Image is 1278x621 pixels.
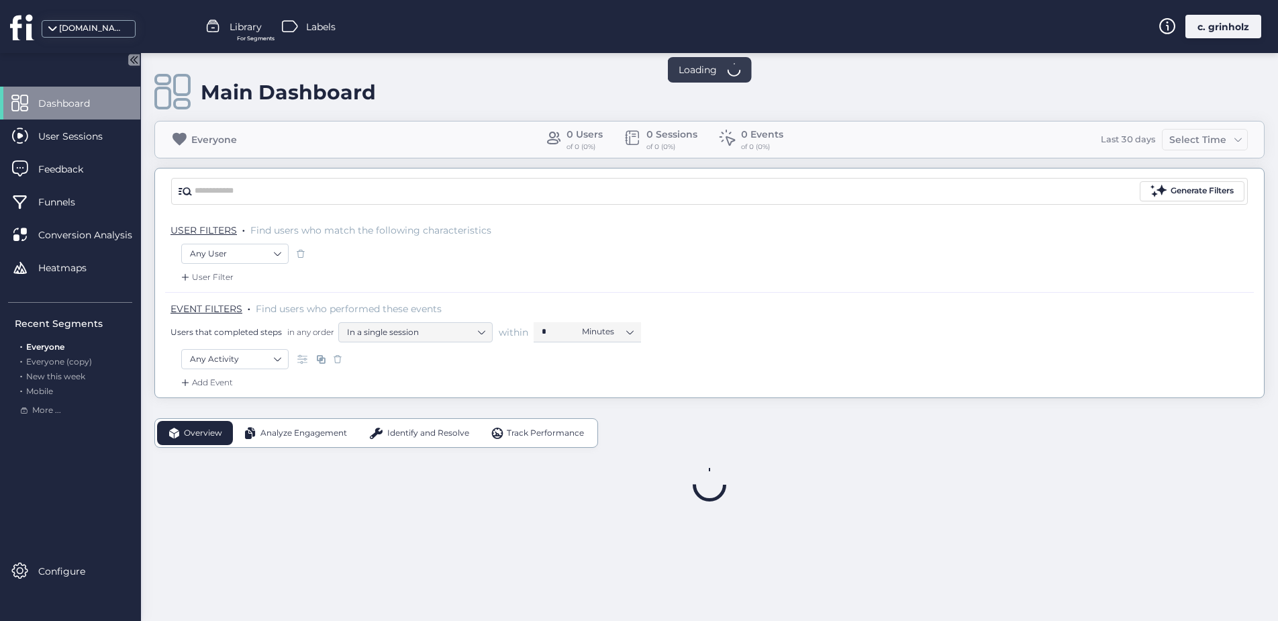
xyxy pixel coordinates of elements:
[250,224,491,236] span: Find users who match the following characteristics
[507,427,584,440] span: Track Performance
[201,80,376,105] div: Main Dashboard
[38,96,110,111] span: Dashboard
[260,427,347,440] span: Analyze Engagement
[170,326,282,338] span: Users that completed steps
[285,326,334,338] span: in any order
[38,228,152,242] span: Conversion Analysis
[38,162,103,177] span: Feedback
[170,224,237,236] span: USER FILTERS
[26,386,53,396] span: Mobile
[15,316,132,331] div: Recent Segments
[32,404,61,417] span: More ...
[170,303,242,315] span: EVENT FILTERS
[38,129,123,144] span: User Sessions
[1185,15,1261,38] div: c. grinholz
[387,427,469,440] span: Identify and Resolve
[230,19,262,34] span: Library
[242,222,245,235] span: .
[237,34,275,43] span: For Segments
[248,300,250,314] span: .
[26,371,85,381] span: New this week
[179,271,234,284] div: User Filter
[38,564,105,579] span: Configure
[190,349,280,369] nz-select-item: Any Activity
[59,22,126,35] div: [DOMAIN_NAME]
[26,356,92,367] span: Everyone (copy)
[184,427,222,440] span: Overview
[38,260,107,275] span: Heatmaps
[20,369,22,381] span: .
[1140,181,1244,201] button: Generate Filters
[26,342,64,352] span: Everyone
[256,303,442,315] span: Find users who performed these events
[179,376,233,389] div: Add Event
[1171,185,1234,197] div: Generate Filters
[190,244,280,264] nz-select-item: Any User
[679,62,717,77] span: Loading
[306,19,336,34] span: Labels
[38,195,95,209] span: Funnels
[20,354,22,367] span: .
[499,326,528,339] span: within
[582,322,633,342] nz-select-item: Minutes
[347,322,484,342] nz-select-item: In a single session
[20,383,22,396] span: .
[20,339,22,352] span: .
